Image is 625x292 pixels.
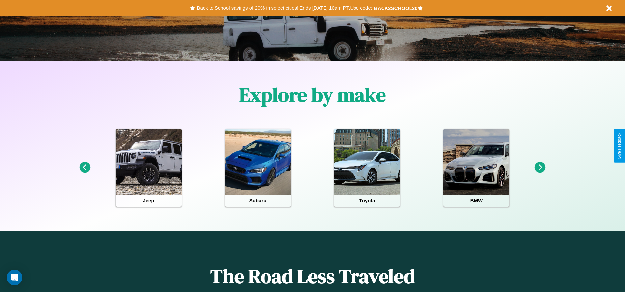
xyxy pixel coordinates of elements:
b: BACK2SCHOOL20 [374,5,418,11]
h1: The Road Less Traveled [125,263,500,290]
button: Back to School savings of 20% in select cities! Ends [DATE] 10am PT.Use code: [195,3,374,13]
h4: Subaru [225,195,291,207]
div: Open Intercom Messenger [7,270,22,285]
div: Give Feedback [617,133,622,159]
h4: Jeep [116,195,182,207]
h4: Toyota [334,195,400,207]
h4: BMW [443,195,509,207]
h1: Explore by make [239,81,386,108]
